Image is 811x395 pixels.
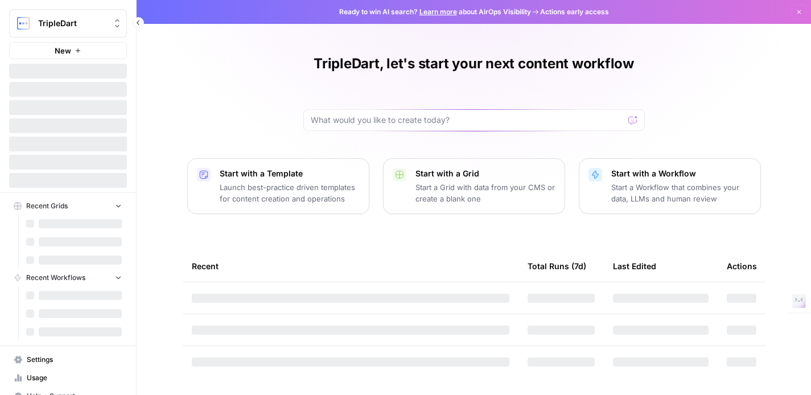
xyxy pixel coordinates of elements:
[383,158,565,214] button: Start with a GridStart a Grid with data from your CMS or create a blank one
[9,351,127,369] a: Settings
[9,9,127,38] button: Workspace: TripleDart
[27,373,122,383] span: Usage
[415,168,555,179] p: Start with a Grid
[611,182,751,204] p: Start a Workflow that combines your data, LLMs and human review
[311,114,624,126] input: What would you like to create today?
[9,197,127,215] button: Recent Grids
[339,7,531,17] span: Ready to win AI search? about AirOps Visibility
[611,168,751,179] p: Start with a Workflow
[220,182,360,204] p: Launch best-practice driven templates for content creation and operations
[540,7,609,17] span: Actions early access
[9,42,127,59] button: New
[9,269,127,286] button: Recent Workflows
[528,250,586,282] div: Total Runs (7d)
[579,158,761,214] button: Start with a WorkflowStart a Workflow that combines your data, LLMs and human review
[613,250,656,282] div: Last Edited
[38,18,107,29] span: TripleDart
[27,355,122,365] span: Settings
[13,13,34,34] img: TripleDart Logo
[220,168,360,179] p: Start with a Template
[314,55,634,73] h1: TripleDart, let's start your next content workflow
[26,201,68,211] span: Recent Grids
[26,273,85,283] span: Recent Workflows
[187,158,369,214] button: Start with a TemplateLaunch best-practice driven templates for content creation and operations
[727,250,757,282] div: Actions
[9,369,127,387] a: Usage
[55,45,71,56] span: New
[192,250,509,282] div: Recent
[419,7,457,16] a: Learn more
[415,182,555,204] p: Start a Grid with data from your CMS or create a blank one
